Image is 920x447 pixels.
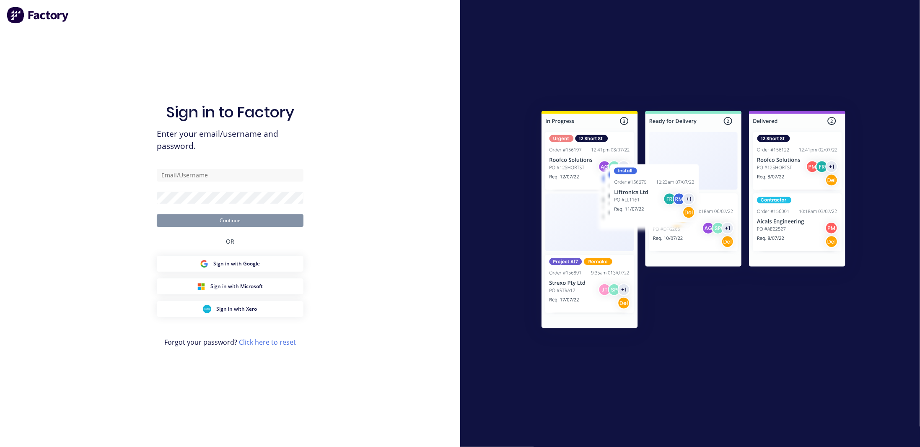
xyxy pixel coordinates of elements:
[157,278,303,294] button: Microsoft Sign inSign in with Microsoft
[523,94,864,348] img: Sign in
[226,227,234,256] div: OR
[157,214,303,227] button: Continue
[213,260,260,268] span: Sign in with Google
[157,169,303,182] input: Email/Username
[239,338,296,347] a: Click here to reset
[157,128,303,152] span: Enter your email/username and password.
[7,7,70,23] img: Factory
[210,283,263,290] span: Sign in with Microsoft
[166,103,294,121] h1: Sign in to Factory
[203,305,211,313] img: Xero Sign in
[164,337,296,347] span: Forgot your password?
[200,260,208,268] img: Google Sign in
[157,256,303,272] button: Google Sign inSign in with Google
[157,301,303,317] button: Xero Sign inSign in with Xero
[216,305,257,313] span: Sign in with Xero
[197,282,205,291] img: Microsoft Sign in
